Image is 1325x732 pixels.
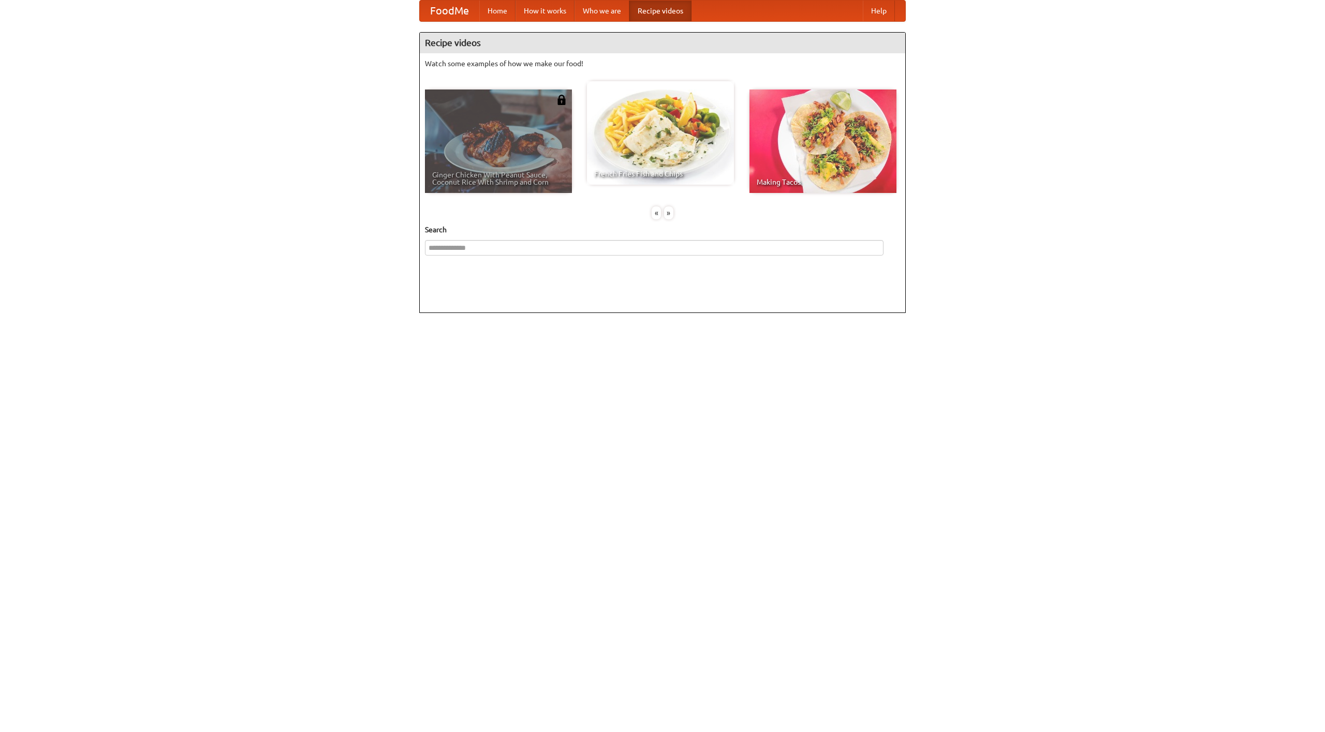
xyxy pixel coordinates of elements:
h4: Recipe videos [420,33,905,53]
h5: Search [425,225,900,235]
a: Who we are [575,1,629,21]
div: » [664,206,673,219]
span: French Fries Fish and Chips [594,170,727,177]
span: Making Tacos [757,178,889,186]
a: Help [863,1,895,21]
a: Home [479,1,516,21]
p: Watch some examples of how we make our food! [425,58,900,69]
a: Recipe videos [629,1,691,21]
a: Making Tacos [749,89,896,193]
img: 483408.png [556,95,567,105]
a: FoodMe [420,1,479,21]
a: How it works [516,1,575,21]
a: French Fries Fish and Chips [587,81,734,185]
div: « [652,206,661,219]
